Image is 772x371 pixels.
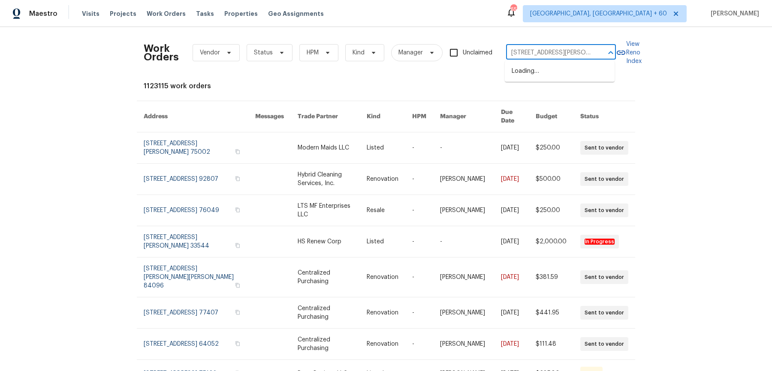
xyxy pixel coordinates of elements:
[605,47,617,59] button: Close
[433,164,494,195] td: [PERSON_NAME]
[360,257,405,297] td: Renovation
[433,257,494,297] td: [PERSON_NAME]
[144,44,179,61] h2: Work Orders
[530,9,667,18] span: [GEOGRAPHIC_DATA], [GEOGRAPHIC_DATA] + 60
[353,48,365,57] span: Kind
[510,5,516,14] div: 657
[291,329,360,360] td: Centralized Purchasing
[268,9,324,18] span: Geo Assignments
[405,195,433,226] td: -
[360,329,405,360] td: Renovation
[405,329,433,360] td: -
[360,226,405,257] td: Listed
[405,257,433,297] td: -
[360,195,405,226] td: Resale
[433,297,494,329] td: [PERSON_NAME]
[405,164,433,195] td: -
[224,9,258,18] span: Properties
[506,46,592,60] input: Enter in an address
[405,101,433,132] th: HPM
[234,175,241,183] button: Copy Address
[433,132,494,164] td: -
[110,9,136,18] span: Projects
[433,329,494,360] td: [PERSON_NAME]
[360,132,405,164] td: Listed
[254,48,273,57] span: Status
[234,308,241,316] button: Copy Address
[573,101,635,132] th: Status
[360,297,405,329] td: Renovation
[29,9,57,18] span: Maestro
[234,281,241,289] button: Copy Address
[494,101,529,132] th: Due Date
[707,9,759,18] span: [PERSON_NAME]
[147,9,186,18] span: Work Orders
[433,226,494,257] td: -
[405,226,433,257] td: -
[200,48,220,57] span: Vendor
[248,101,291,132] th: Messages
[291,101,360,132] th: Trade Partner
[291,195,360,226] td: LTS MF Enterprises LLC
[529,101,573,132] th: Budget
[291,257,360,297] td: Centralized Purchasing
[291,226,360,257] td: HS Renew Corp
[291,297,360,329] td: Centralized Purchasing
[398,48,423,57] span: Manager
[616,40,642,66] a: View Reno Index
[463,48,492,57] span: Unclaimed
[137,101,248,132] th: Address
[360,164,405,195] td: Renovation
[505,61,615,82] div: Loading…
[405,297,433,329] td: -
[234,148,241,156] button: Copy Address
[291,164,360,195] td: Hybrid Cleaning Services, Inc.
[234,340,241,347] button: Copy Address
[360,101,405,132] th: Kind
[234,206,241,214] button: Copy Address
[291,132,360,164] td: Modern Maids LLC
[433,101,494,132] th: Manager
[82,9,100,18] span: Visits
[405,132,433,164] td: -
[307,48,319,57] span: HPM
[144,82,628,90] div: 1123115 work orders
[433,195,494,226] td: [PERSON_NAME]
[196,11,214,17] span: Tasks
[234,242,241,249] button: Copy Address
